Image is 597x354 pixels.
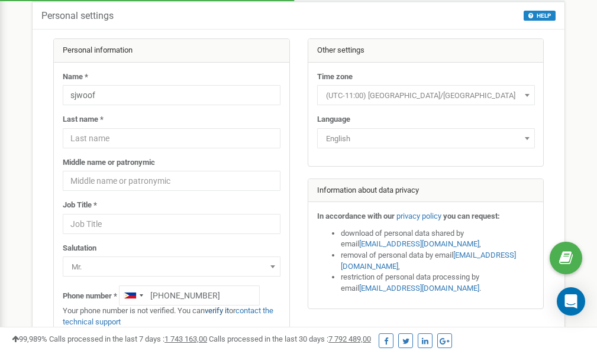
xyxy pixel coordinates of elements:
[317,114,350,125] label: Language
[49,334,207,343] span: Calls processed in the last 7 days :
[443,212,500,220] strong: you can request:
[321,87,531,104] span: (UTC-11:00) Pacific/Midway
[54,39,289,63] div: Personal information
[63,114,104,125] label: Last name *
[321,131,531,147] span: English
[317,72,353,83] label: Time zone
[359,239,479,248] a: [EMAIL_ADDRESS][DOMAIN_NAME]
[308,179,544,203] div: Information about data privacy
[41,11,114,21] h5: Personal settings
[63,243,96,254] label: Salutation
[63,306,280,327] p: Your phone number is not verified. You can or
[63,291,117,302] label: Phone number *
[317,212,395,220] strong: In accordance with our
[524,11,556,21] button: HELP
[205,306,229,315] a: verify it
[396,212,441,220] a: privacy policy
[341,272,535,294] li: restriction of personal data processing by email .
[209,334,371,343] span: Calls processed in the last 30 days :
[63,256,280,277] span: Mr.
[317,128,535,148] span: English
[63,214,280,234] input: Job Title
[359,284,479,293] a: [EMAIL_ADDRESS][DOMAIN_NAME]
[557,287,585,316] div: Open Intercom Messenger
[12,334,47,343] span: 99,989%
[317,85,535,105] span: (UTC-11:00) Pacific/Midway
[119,285,260,306] input: +1-800-555-55-55
[63,200,97,211] label: Job Title *
[328,334,371,343] u: 7 792 489,00
[63,306,273,326] a: contact the technical support
[120,286,147,305] div: Telephone country code
[164,334,207,343] u: 1 743 163,00
[341,250,535,272] li: removal of personal data by email ,
[341,228,535,250] li: download of personal data shared by email ,
[63,157,155,168] label: Middle name or patronymic
[308,39,544,63] div: Other settings
[63,85,280,105] input: Name
[63,72,88,83] label: Name *
[63,128,280,148] input: Last name
[341,251,516,271] a: [EMAIL_ADDRESS][DOMAIN_NAME]
[67,259,276,275] span: Mr.
[63,171,280,191] input: Middle name or patronymic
